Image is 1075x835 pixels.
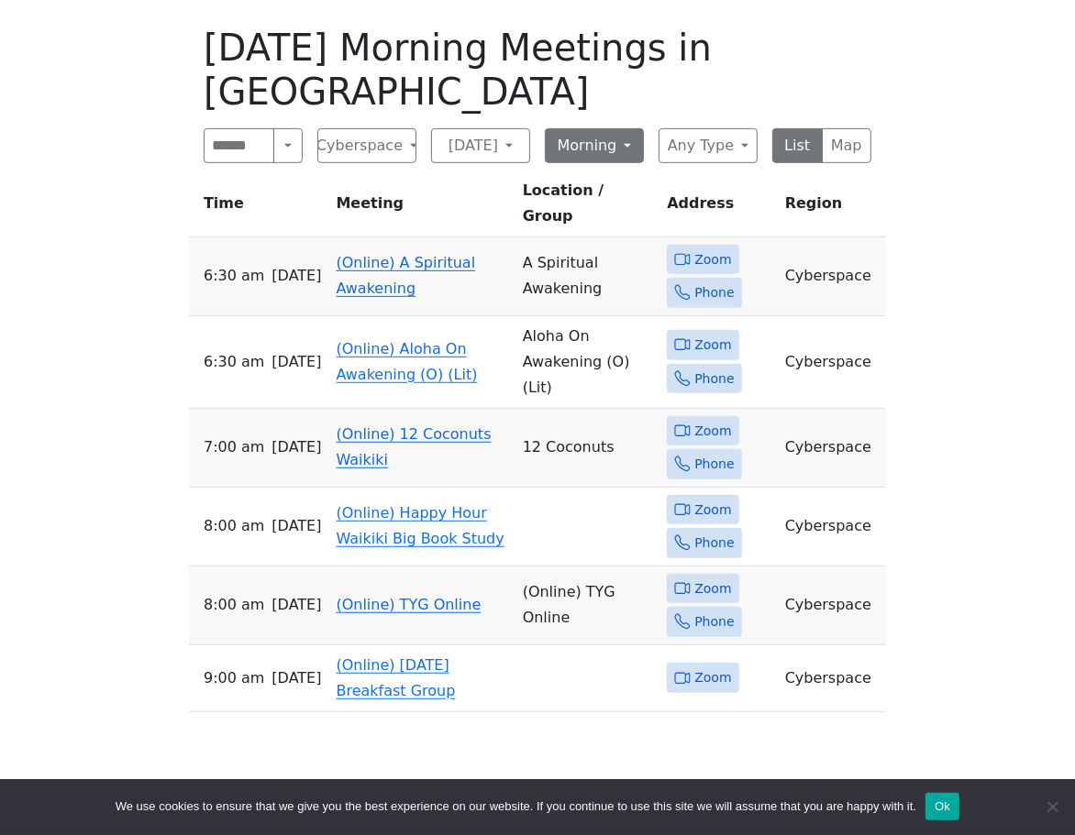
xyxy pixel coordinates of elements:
span: 6:30 AM [204,263,264,289]
span: Phone [694,453,734,476]
th: Address [659,178,778,237]
td: Cyberspace [778,316,886,409]
span: [DATE] [272,592,321,618]
td: Cyberspace [778,645,886,712]
td: Aloha On Awakening (O) (Lit) [515,316,660,409]
span: Phone [694,368,734,390]
span: 8:00 AM [204,513,264,539]
th: Region [778,178,886,237]
button: Map [822,128,872,163]
th: Meeting [329,178,515,237]
a: (Online) Happy Hour Waikiki Big Book Study [337,504,504,547]
td: Cyberspace [778,237,886,316]
span: [DATE] [272,263,321,289]
span: We use cookies to ensure that we give you the best experience on our website. If you continue to ... [116,797,916,816]
span: Zoom [694,666,731,689]
td: A Spiritual Awakening [515,237,660,316]
a: (Online) Aloha On Awakening (O) (Lit) [337,340,478,383]
td: (Online) TYG Online [515,566,660,645]
td: Cyberspace [778,566,886,645]
span: Phone [694,532,734,555]
span: Zoom [694,499,731,522]
span: Zoom [694,577,731,600]
button: Morning [545,128,644,163]
span: 9:00 AM [204,665,264,691]
span: [DATE] [272,434,321,460]
button: List [772,128,823,163]
span: 7:00 AM [204,434,264,460]
span: Phone [694,281,734,304]
span: No [1043,797,1061,816]
span: 6:30 AM [204,349,264,375]
a: (Online) [DATE] Breakfast Group [337,656,456,699]
span: [DATE] [272,349,321,375]
h1: [DATE] Morning Meetings in [GEOGRAPHIC_DATA] [204,26,871,114]
span: [DATE] [272,513,321,539]
a: (Online) 12 Coconuts Waikiki [337,425,492,468]
td: Cyberspace [778,409,886,488]
span: [DATE] [272,665,321,691]
button: Any Type [659,128,758,163]
a: (Online) TYG Online [337,596,482,613]
button: Ok [925,793,959,820]
span: 8:00 AM [204,592,264,618]
button: [DATE] [431,128,530,163]
span: Zoom [694,334,731,357]
button: Search [273,128,303,163]
span: Zoom [694,248,731,271]
input: Search [204,128,274,163]
th: Location / Group [515,178,660,237]
span: Zoom [694,420,731,443]
td: 12 Coconuts [515,409,660,488]
td: Cyberspace [778,488,886,566]
button: Cyberspace [317,128,416,163]
th: Time [189,178,329,237]
a: (Online) A Spiritual Awakening [337,254,476,297]
span: Phone [694,610,734,633]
